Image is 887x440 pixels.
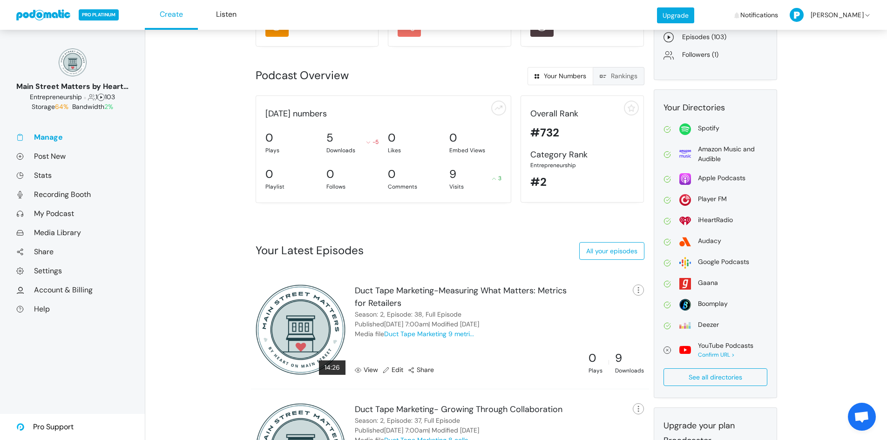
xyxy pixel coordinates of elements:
div: Follows [326,183,379,191]
img: audacy-5d0199fadc8dc77acc7c395e9e27ef384d0cbdead77bf92d3603ebf283057071.svg [679,236,691,248]
a: Rankings [593,67,644,85]
div: Deezer [698,320,719,330]
a: Player FM [664,194,767,206]
div: | [608,358,609,366]
img: 300x300_17130234.png [256,284,346,375]
div: Plays [265,146,318,155]
div: Category Rank [530,149,634,161]
div: Entrepreneurship [530,161,634,169]
div: iHeartRadio [698,215,733,225]
div: #732 [530,124,634,141]
a: My Podcast [16,209,129,218]
img: youtube-a762549b032a4d8d7c7d8c7d6f94e90d57091a29b762dad7ef63acd86806a854.svg [679,344,691,356]
span: [PERSON_NAME] [811,1,864,29]
a: Gaana [664,278,767,290]
div: 0 [326,166,334,183]
div: #2 [530,174,634,190]
div: 1 103 [16,92,129,102]
span: PRO PLATINUM [79,9,119,20]
span: 2% [104,102,113,111]
div: 5 [326,129,333,146]
a: Episodes (103) [664,32,767,42]
span: 64% [55,102,68,111]
a: Google Podcasts [664,257,767,269]
div: -5 [366,138,379,146]
div: Downloads [326,146,379,155]
a: Your Numbers [528,67,593,85]
a: Listen [200,0,253,30]
a: YouTube Podcasts Confirm URL > [664,341,767,359]
div: Visits [449,183,501,191]
a: Account & Billing [16,285,129,295]
div: Downloads [615,366,644,375]
a: All your episodes [579,242,644,260]
img: google-2dbf3626bd965f54f93204bbf7eeb1470465527e396fa5b4ad72d911f40d0c40.svg [679,257,691,269]
div: Media file [355,329,474,339]
div: 0 [388,129,395,146]
div: 14:26 [319,360,345,375]
div: Boomplay [698,299,728,309]
time: September 22, 2025 7:00am [384,320,428,328]
div: Spotify [698,123,719,133]
img: P-50-ab8a3cff1f42e3edaa744736fdbd136011fc75d0d07c0e6946c3d5a70d29199b.png [790,8,804,22]
div: Duct Tape Marketing-Measuring What Matters: Metrics for Retailers [355,284,578,310]
a: Apple Podcasts [664,173,767,185]
div: 9 [449,166,456,183]
img: amazon-69639c57110a651e716f65801135d36e6b1b779905beb0b1c95e1d99d62ebab9.svg [679,148,691,160]
span: Storage [32,102,70,111]
div: Upgrade your plan [664,420,767,432]
div: Main Street Matters by Heart on [GEOGRAPHIC_DATA] [16,81,129,92]
span: Followers [88,93,95,101]
div: Duct Tape Marketing- Growing Through Collaboration [355,403,562,416]
div: Season: 2, Episode: 38, Full Episode [355,310,461,319]
span: Bandwidth [72,102,113,111]
img: boomplay-2b96be17c781bb6067f62690a2aa74937c828758cf5668dffdf1db111eff7552.svg [679,299,691,311]
div: Your Latest Episodes [256,242,364,259]
div: Published | Modified [DATE] [355,319,479,329]
a: [PERSON_NAME] [790,1,871,29]
a: Create [145,0,198,30]
div: Gaana [698,278,718,288]
div: 3 [492,174,501,183]
img: spotify-814d7a4412f2fa8a87278c8d4c03771221523d6a641bdc26ea993aaf80ac4ffe.svg [679,123,691,135]
div: Amazon Music and Audible [698,144,767,164]
img: gaana-acdc428d6f3a8bcf3dfc61bc87d1a5ed65c1dda5025f5609f03e44ab3dd96560.svg [679,278,691,290]
a: Audacy [664,236,767,248]
div: Open chat [848,403,876,431]
a: Pro Support [16,414,74,440]
a: Upgrade [657,7,694,23]
a: Help [16,304,129,314]
img: i_heart_radio-0fea502c98f50158959bea423c94b18391c60ffcc3494be34c3ccd60b54f1ade.svg [679,215,691,227]
img: deezer-17854ec532559b166877d7d89d3279c345eec2f597ff2478aebf0db0746bb0cd.svg [679,320,691,332]
a: Followers (1) [664,50,767,60]
div: 0 [265,129,273,146]
a: Share [408,365,434,375]
a: Share [16,247,129,257]
div: 0 [265,166,273,183]
div: Embed Views [449,146,501,155]
time: September 18, 2025 7:00am [384,426,428,434]
a: Deezer [664,320,767,332]
a: See all directories [664,368,767,386]
a: View [355,365,378,375]
a: Spotify [664,123,767,135]
div: YouTube Podcasts [698,341,753,351]
img: 150x150_17130234.png [59,48,87,76]
div: Confirm URL > [698,351,753,359]
a: Manage [16,132,129,142]
a: Duct Tape Marketing 9 metri... [384,330,474,338]
img: player_fm-2f731f33b7a5920876a6a59fec1291611fade0905d687326e1933154b96d4679.svg [679,194,691,206]
div: 0 [388,166,395,183]
div: Plays [589,366,603,375]
div: 0 [449,129,457,146]
div: Likes [388,146,440,155]
div: 0 [589,350,603,366]
div: Your Directories [664,102,767,114]
a: Post New [16,151,129,161]
div: Player FM [698,194,727,204]
div: Podcast Overview [256,67,446,84]
div: Published | Modified [DATE] [355,426,479,435]
div: Audacy [698,236,721,246]
div: Comments [388,183,440,191]
a: Media Library [16,228,129,237]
